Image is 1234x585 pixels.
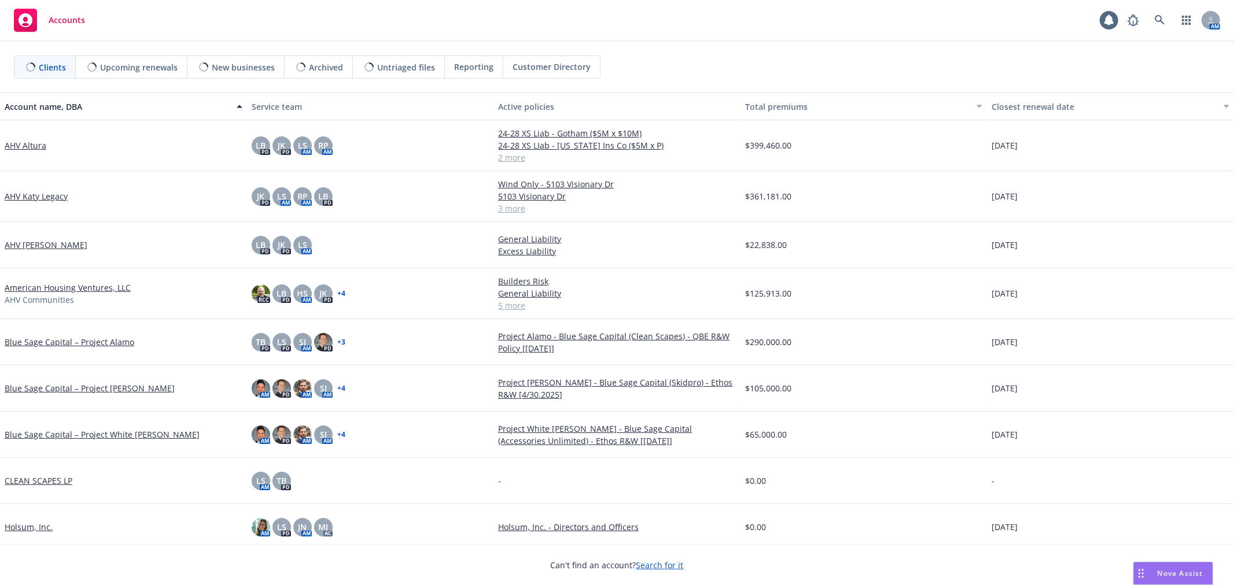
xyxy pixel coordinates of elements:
[5,190,68,202] a: AHV Katy Legacy
[337,290,345,297] a: + 4
[278,139,285,151] span: JK
[337,385,345,392] a: + 4
[5,282,131,294] a: American Housing Ventures, LLC
[252,101,489,113] div: Service team
[320,382,327,394] span: SJ
[992,190,1018,202] span: [DATE]
[745,239,787,251] span: $22,838.00
[992,239,1018,251] span: [DATE]
[256,475,266,487] span: LS
[513,61,591,73] span: Customer Directory
[309,61,343,73] span: Archived
[498,275,736,287] a: Builders Risk
[741,92,988,120] button: Total premiums
[257,190,264,202] span: JK
[498,151,736,164] a: 2 more
[745,287,791,299] span: $125,913.00
[252,284,270,303] img: photo
[992,336,1018,348] span: [DATE]
[277,287,286,299] span: LB
[298,521,307,533] span: JN
[498,202,736,214] a: 3 more
[337,339,345,346] a: + 3
[498,190,736,202] a: 5103 Visionary Dr
[498,330,736,354] a: Project Alamo - Blue Sage Capital (Clean Scapes) - QBE R&W Policy [[DATE]]
[252,425,270,444] img: photo
[992,287,1018,299] span: [DATE]
[498,299,736,312] a: 5 more
[1133,562,1213,585] button: Nova Assist
[498,245,736,257] a: Excess Liability
[256,336,266,348] span: TB
[498,521,736,533] a: Holsum, Inc. - Directors and Officers
[745,101,970,113] div: Total premiums
[318,190,328,202] span: LB
[498,233,736,245] a: General Liability
[498,101,736,113] div: Active policies
[299,336,306,348] span: SJ
[5,139,46,151] a: AHV Altura
[252,518,270,536] img: photo
[745,428,787,440] span: $65,000.00
[314,333,333,351] img: photo
[377,61,435,73] span: Untriaged files
[636,560,684,571] a: Search for it
[745,190,791,202] span: $361,181.00
[318,139,329,151] span: RP
[277,336,286,348] span: LS
[498,178,736,190] a: Wind Only - 5103 Visionary Dr
[745,521,766,533] span: $0.00
[992,382,1018,394] span: [DATE]
[319,287,327,299] span: JK
[498,127,736,139] a: 24-28 XS Liab - Gotham ($5M x $10M)
[5,101,230,113] div: Account name, DBA
[1148,9,1172,32] a: Search
[5,475,72,487] a: CLEAN SCAPES LP
[277,190,286,202] span: LS
[100,61,178,73] span: Upcoming renewals
[745,336,791,348] span: $290,000.00
[298,139,307,151] span: LS
[297,190,308,202] span: RP
[293,425,312,444] img: photo
[992,139,1018,151] span: [DATE]
[256,239,266,251] span: LB
[992,428,1018,440] span: [DATE]
[49,16,85,25] span: Accounts
[277,521,286,533] span: LS
[987,92,1234,120] button: Closest renewal date
[278,239,285,251] span: JK
[318,521,328,533] span: MJ
[498,376,736,401] a: Project [PERSON_NAME] - Blue Sage Capital (Skidpro) - Ethos R&W [4/30.2025]
[5,428,200,440] a: Blue Sage Capital – Project White [PERSON_NAME]
[745,382,791,394] span: $105,000.00
[498,475,501,487] span: -
[320,428,327,440] span: SJ
[277,475,286,487] span: TB
[247,92,494,120] button: Service team
[5,239,87,251] a: AHV [PERSON_NAME]
[454,61,493,73] span: Reporting
[298,239,307,251] span: LS
[992,521,1018,533] span: [DATE]
[992,101,1217,113] div: Closest renewal date
[745,139,791,151] span: $399,460.00
[256,139,266,151] span: LB
[992,475,994,487] span: -
[551,559,684,571] span: Can't find an account?
[9,4,90,36] a: Accounts
[1122,9,1145,32] a: Report a Bug
[297,287,308,299] span: HS
[252,379,270,398] img: photo
[5,521,53,533] a: Holsum, Inc.
[272,379,291,398] img: photo
[1175,9,1198,32] a: Switch app
[745,475,766,487] span: $0.00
